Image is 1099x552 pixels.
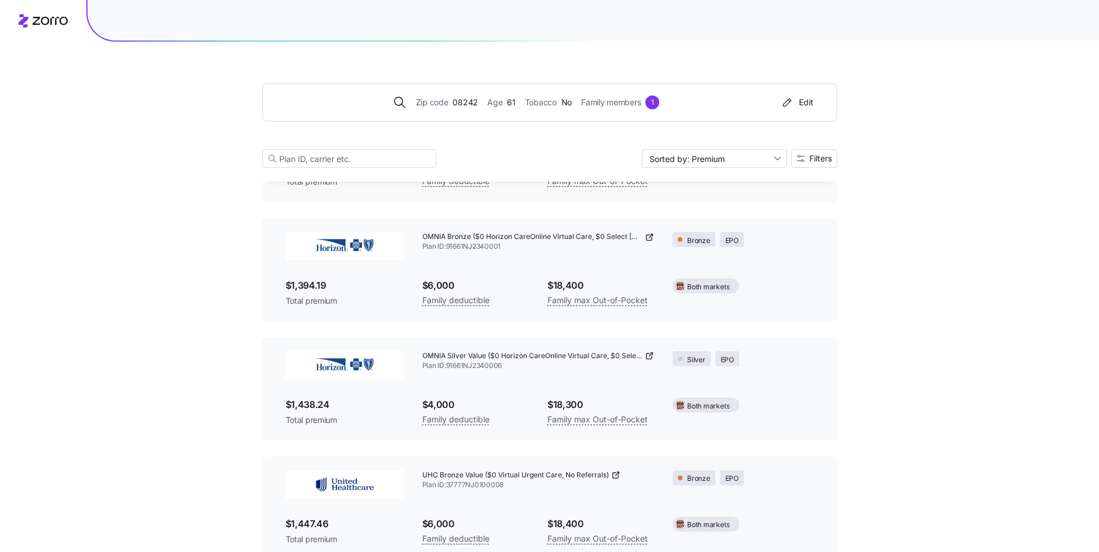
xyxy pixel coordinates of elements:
[687,520,729,531] span: Both markets
[286,278,404,293] span: $1,394.19
[525,96,557,109] span: Tobacco
[547,413,648,426] span: Family max Out-of-Pocket
[687,282,729,293] span: Both markets
[809,154,832,163] span: Filters
[422,232,643,242] span: OMNIA Bronze ($0 Horizon CareOnline Virtual Care, $0 Select [MEDICAL_DATA], No Referrals)
[422,480,655,490] span: Plan ID: 37777NJ0100008
[416,96,448,109] span: Zip code
[286,176,404,187] span: Total premium
[286,533,404,545] span: Total premium
[547,517,654,531] span: $18,400
[422,293,490,307] span: Family deductible
[422,470,609,480] span: UHC Bronze Value ($0 Virtual Urgent Care, No Referrals)
[422,278,529,293] span: $6,000
[791,149,837,168] button: Filters
[286,414,404,426] span: Total premium
[780,97,813,108] div: Edit
[286,232,404,260] img: Horizon BlueCross BlueShield of New Jersey
[422,398,529,412] span: $4,000
[547,293,648,307] span: Family max Out-of-Pocket
[687,235,710,246] span: Bronze
[507,96,515,109] span: 61
[547,278,654,293] span: $18,400
[581,96,641,109] span: Family members
[776,93,818,112] button: Edit
[687,355,706,366] span: Silver
[286,351,404,379] img: Horizon BlueCross BlueShield of New Jersey
[286,517,404,531] span: $1,447.46
[725,235,739,246] span: EPO
[642,149,787,168] input: Sort by
[286,295,404,307] span: Total premium
[547,398,654,412] span: $18,300
[452,96,478,109] span: 08242
[422,242,655,252] span: Plan ID: 91661NJ2340001
[262,149,436,168] input: Plan ID, carrier etc.
[687,473,710,484] span: Bronze
[286,398,404,412] span: $1,438.24
[561,96,572,109] span: No
[422,532,490,546] span: Family deductible
[422,413,490,426] span: Family deductible
[725,473,739,484] span: EPO
[487,96,502,109] span: Age
[645,95,659,109] div: 1
[721,355,734,366] span: EPO
[687,401,729,412] span: Both markets
[547,532,648,546] span: Family max Out-of-Pocket
[422,517,529,531] span: $6,000
[422,361,655,371] span: Plan ID: 91661NJ2340006
[286,470,404,498] img: UnitedHealthcare
[422,351,643,361] span: OMNIA Silver Value ($0 Horizon CareOnline Virtual Care, $0 Select [MEDICAL_DATA], No Referrals)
